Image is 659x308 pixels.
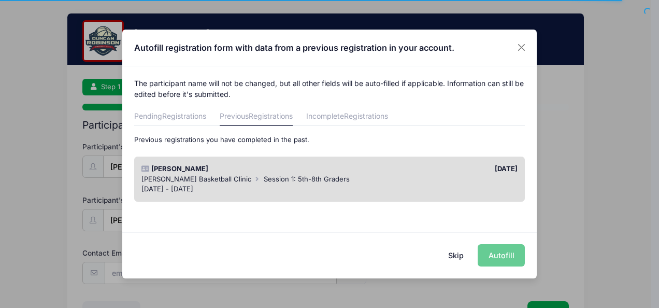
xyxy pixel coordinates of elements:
div: [DATE] - [DATE] [141,184,518,194]
span: Registrations [344,111,388,120]
a: Incomplete [306,107,388,126]
span: Session 1: 5th-8th Graders [264,175,350,183]
button: Close [512,38,531,57]
div: [DATE] [329,164,523,174]
p: Previous registrations you have completed in the past. [134,135,525,145]
a: Pending [134,107,206,126]
span: Registrations [249,111,293,120]
button: Skip [438,244,475,267]
span: [PERSON_NAME] Basketball Clinic [141,175,251,183]
span: Registrations [162,111,206,120]
h4: Autofill registration form with data from a previous registration in your account. [134,41,454,54]
div: [PERSON_NAME] [136,164,329,174]
p: The participant name will not be changed, but all other fields will be auto-filled if applicable.... [134,78,525,100]
a: Previous [220,107,293,126]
